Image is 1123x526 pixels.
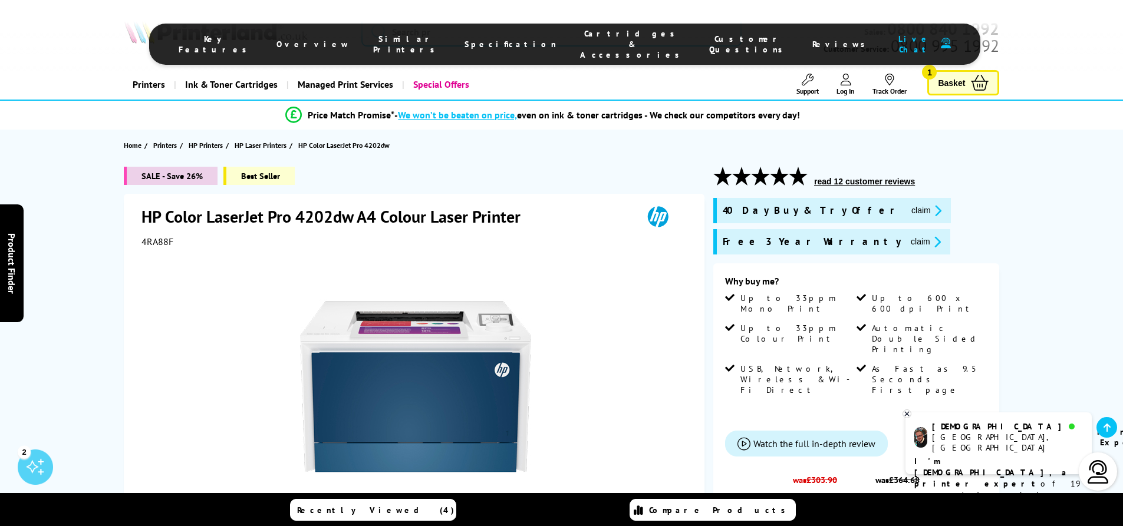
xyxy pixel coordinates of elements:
span: Specification [465,39,556,49]
span: Best Seller [223,167,295,185]
a: HP Printers [189,139,226,151]
span: We won’t be beaten on price, [398,109,517,121]
span: Key Features [179,34,253,55]
div: - even on ink & toner cartridges - We check our competitors every day! [394,109,800,121]
span: Support [796,87,819,95]
span: Up to 33ppm Mono Print [740,293,854,314]
a: Log In [837,74,855,95]
span: was [870,468,926,485]
span: Basket [938,75,965,91]
a: Special Offers [402,70,478,100]
div: [GEOGRAPHIC_DATA], [GEOGRAPHIC_DATA] [932,432,1082,453]
p: of 19 years! I can help you choose the right product [914,456,1083,523]
span: HP Color LaserJet Pro 4202dw [298,141,390,150]
img: HP Color LaserJet Pro 4202dw [300,271,531,502]
a: View more details [934,410,987,419]
a: Track Order [872,74,907,95]
span: Customer Questions [709,34,789,55]
a: Support [796,74,819,95]
span: Overview [276,39,350,49]
div: 2 [18,445,31,458]
span: HP Printers [189,139,223,151]
span: Watch the full in-depth review [753,438,875,449]
img: user-headset-light.svg [1086,460,1110,484]
span: £225.99 [786,491,843,513]
span: Up to 33ppm Colour Print [740,323,854,344]
span: Log In [837,87,855,95]
span: Product Finder [6,233,18,293]
button: promo-description [908,204,945,217]
a: Ink & Toner Cartridges [174,70,286,100]
span: Printers [153,139,177,151]
a: Printers [153,139,180,151]
span: Price Match Promise* [308,109,394,121]
span: 4RA88F [141,236,173,247]
div: [DEMOGRAPHIC_DATA] [932,421,1082,432]
button: promo-description [907,235,944,249]
a: Compare Products [630,499,796,521]
span: Ink & Toner Cartridges [185,70,278,100]
span: SALE - Save 26% [124,167,218,185]
h1: HP Color LaserJet Pro 4202dw A4 Colour Laser Printer [141,206,532,227]
span: As Fast as 9.5 Seconds First page [872,363,985,395]
span: 1 [922,65,937,80]
a: Basket 1 [927,70,999,95]
img: chris-livechat.png [914,427,927,448]
a: Recently Viewed (4) [290,499,456,521]
span: Live Chat [895,34,935,55]
span: Up to 600 x 600 dpi Print [872,293,985,314]
span: was [786,468,843,485]
img: HP [631,206,685,227]
span: Automatic Double Sided Printing [872,323,985,355]
b: I'm [DEMOGRAPHIC_DATA], a printer expert [914,456,1070,489]
span: Home [124,139,141,151]
span: Cartridges & Accessories [580,28,686,60]
div: Why buy me? [725,275,987,293]
span: Free 3 Year Warranty [723,235,901,249]
strike: £303.90 [806,474,837,485]
a: Printers [124,70,174,100]
span: 40 Day Buy & Try Offer [723,204,902,217]
span: Recently Viewed (4) [297,505,455,515]
strike: £364.68 [889,474,920,485]
span: Compare Products [649,505,792,515]
span: Similar Printers [373,34,441,55]
span: HP Laser Printers [235,139,286,151]
span: Reviews [812,39,871,49]
li: modal_Promise [96,105,990,125]
a: Managed Print Services [286,70,402,100]
span: USB, Network, Wireless & Wi-Fi Direct [740,363,854,395]
button: read 12 customer reviews [811,176,918,187]
a: HP Laser Printers [235,139,289,151]
img: user-headset-duotone.svg [941,38,951,49]
a: Home [124,139,144,151]
span: £271.19 [870,491,926,513]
